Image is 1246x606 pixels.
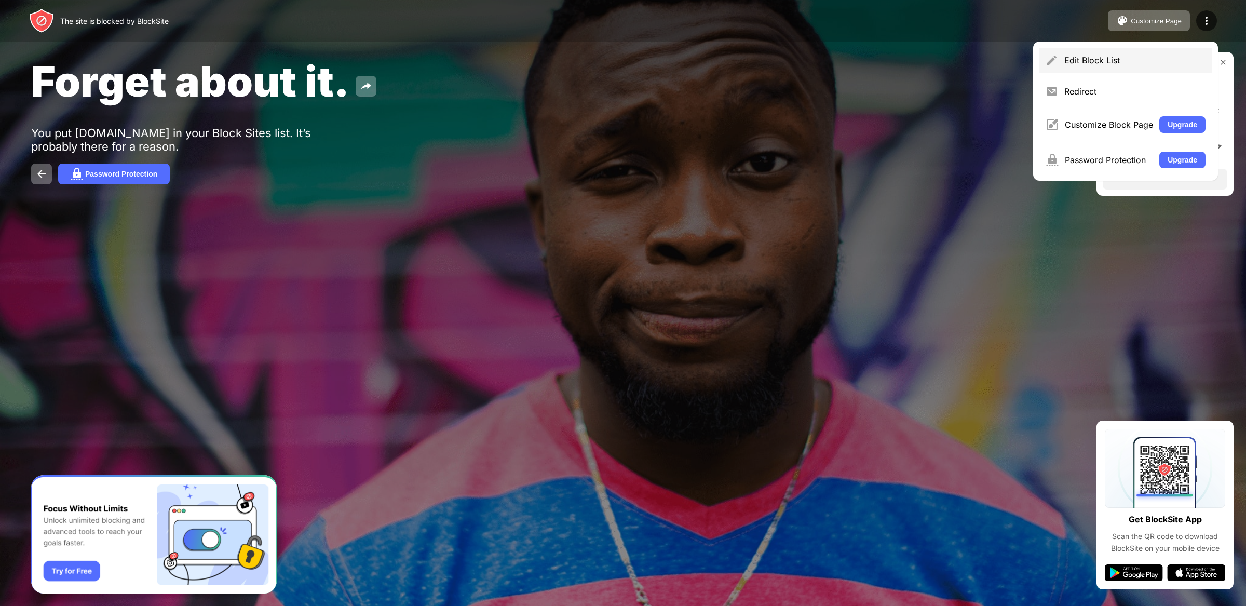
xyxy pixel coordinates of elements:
[1046,85,1058,98] img: menu-redirect.svg
[1116,15,1129,27] img: pallet.svg
[31,126,352,153] div: You put [DOMAIN_NAME] in your Block Sites list. It’s probably there for a reason.
[1046,118,1059,131] img: menu-customize.svg
[1065,119,1153,130] div: Customize Block Page
[60,17,169,25] div: The site is blocked by BlockSite
[1129,512,1202,527] div: Get BlockSite App
[1105,531,1225,554] div: Scan the QR code to download BlockSite on your mobile device
[1065,155,1153,165] div: Password Protection
[1219,58,1227,66] img: rate-us-close.svg
[35,168,48,180] img: back.svg
[71,168,83,180] img: password.svg
[1046,54,1058,66] img: menu-pencil.svg
[1105,429,1225,508] img: qrcode.svg
[1131,17,1182,25] div: Customize Page
[1108,10,1190,31] button: Customize Page
[85,170,157,178] div: Password Protection
[1046,154,1059,166] img: menu-password.svg
[29,8,54,33] img: header-logo.svg
[1200,15,1213,27] img: menu-icon.svg
[31,475,277,594] iframe: Banner
[1159,152,1206,168] button: Upgrade
[1167,564,1225,581] img: app-store.svg
[31,56,349,106] span: Forget about it.
[1159,116,1206,133] button: Upgrade
[58,164,170,184] button: Password Protection
[360,80,372,92] img: share.svg
[1064,86,1206,97] div: Redirect
[1064,55,1206,65] div: Edit Block List
[1105,564,1163,581] img: google-play.svg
